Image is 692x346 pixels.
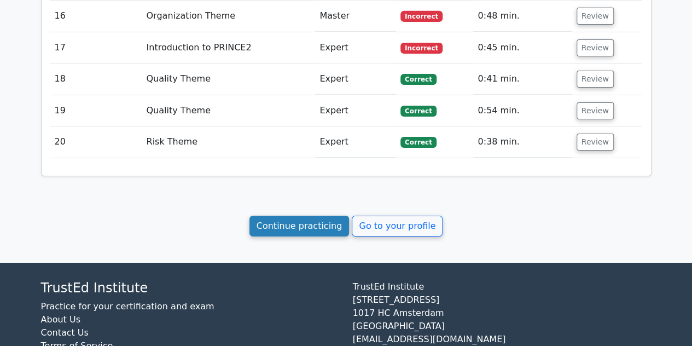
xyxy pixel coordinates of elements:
[315,1,396,32] td: Master
[400,74,436,85] span: Correct
[400,106,436,117] span: Correct
[315,95,396,126] td: Expert
[249,216,350,237] a: Continue practicing
[315,64,396,95] td: Expert
[577,39,614,56] button: Review
[142,64,315,95] td: Quality Theme
[473,126,572,158] td: 0:38 min.
[50,95,142,126] td: 19
[41,314,80,325] a: About Us
[50,64,142,95] td: 18
[577,71,614,88] button: Review
[41,301,214,312] a: Practice for your certification and exam
[473,1,572,32] td: 0:48 min.
[577,134,614,151] button: Review
[142,126,315,158] td: Risk Theme
[50,126,142,158] td: 20
[50,1,142,32] td: 16
[315,126,396,158] td: Expert
[473,64,572,95] td: 0:41 min.
[50,32,142,64] td: 17
[142,95,315,126] td: Quality Theme
[473,32,572,64] td: 0:45 min.
[41,327,89,338] a: Contact Us
[315,32,396,64] td: Expert
[142,32,315,64] td: Introduction to PRINCE2
[400,137,436,148] span: Correct
[577,8,614,25] button: Review
[352,216,443,237] a: Go to your profile
[41,280,340,296] h4: TrustEd Institute
[577,102,614,119] button: Review
[473,95,572,126] td: 0:54 min.
[400,11,443,22] span: Incorrect
[400,43,443,54] span: Incorrect
[142,1,315,32] td: Organization Theme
